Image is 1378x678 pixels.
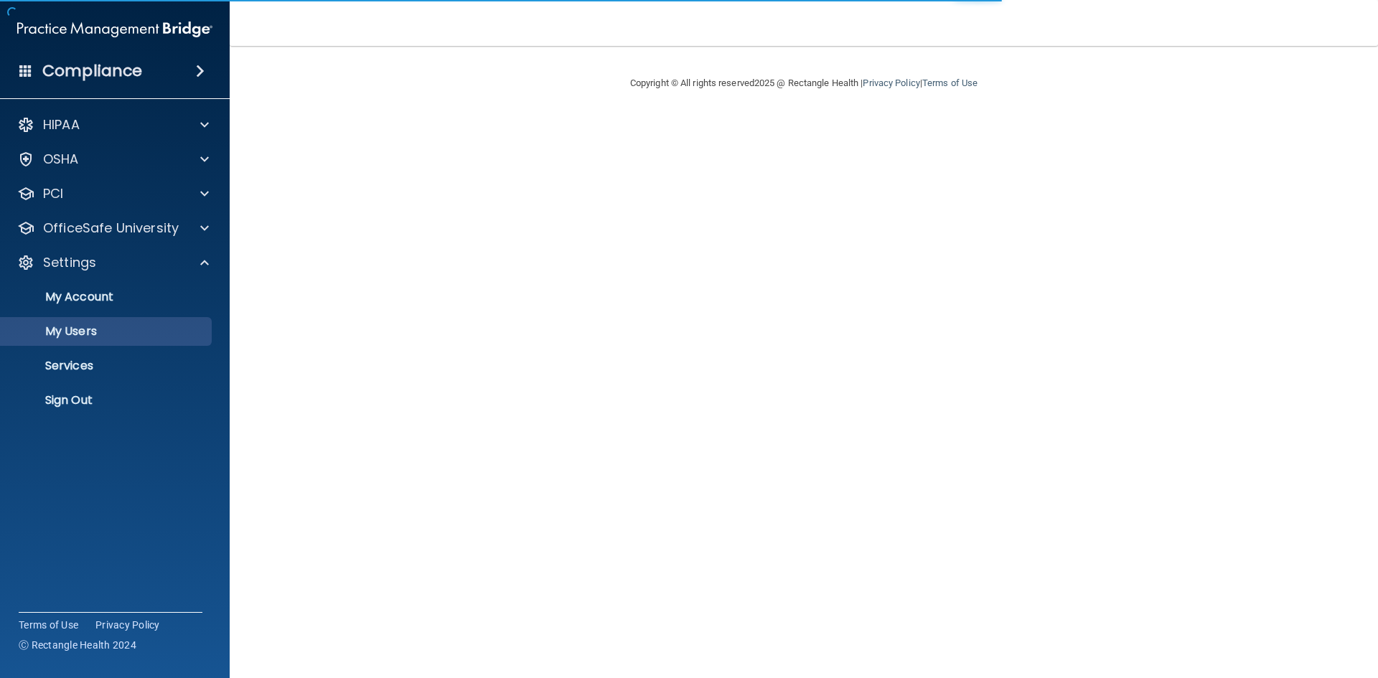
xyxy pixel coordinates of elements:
p: Sign Out [9,393,205,408]
a: Settings [17,254,209,271]
p: My Account [9,290,205,304]
p: Services [9,359,205,373]
p: PCI [43,185,63,202]
p: HIPAA [43,116,80,133]
p: OfficeSafe University [43,220,179,237]
a: Privacy Policy [95,618,160,632]
a: HIPAA [17,116,209,133]
a: Privacy Policy [863,77,919,88]
p: My Users [9,324,205,339]
a: Terms of Use [922,77,978,88]
div: Copyright © All rights reserved 2025 @ Rectangle Health | | [542,60,1066,106]
p: OSHA [43,151,79,168]
h4: Compliance [42,61,142,81]
a: Terms of Use [19,618,78,632]
a: OSHA [17,151,209,168]
span: Ⓒ Rectangle Health 2024 [19,638,136,652]
a: PCI [17,185,209,202]
p: Settings [43,254,96,271]
img: PMB logo [17,15,212,44]
a: OfficeSafe University [17,220,209,237]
